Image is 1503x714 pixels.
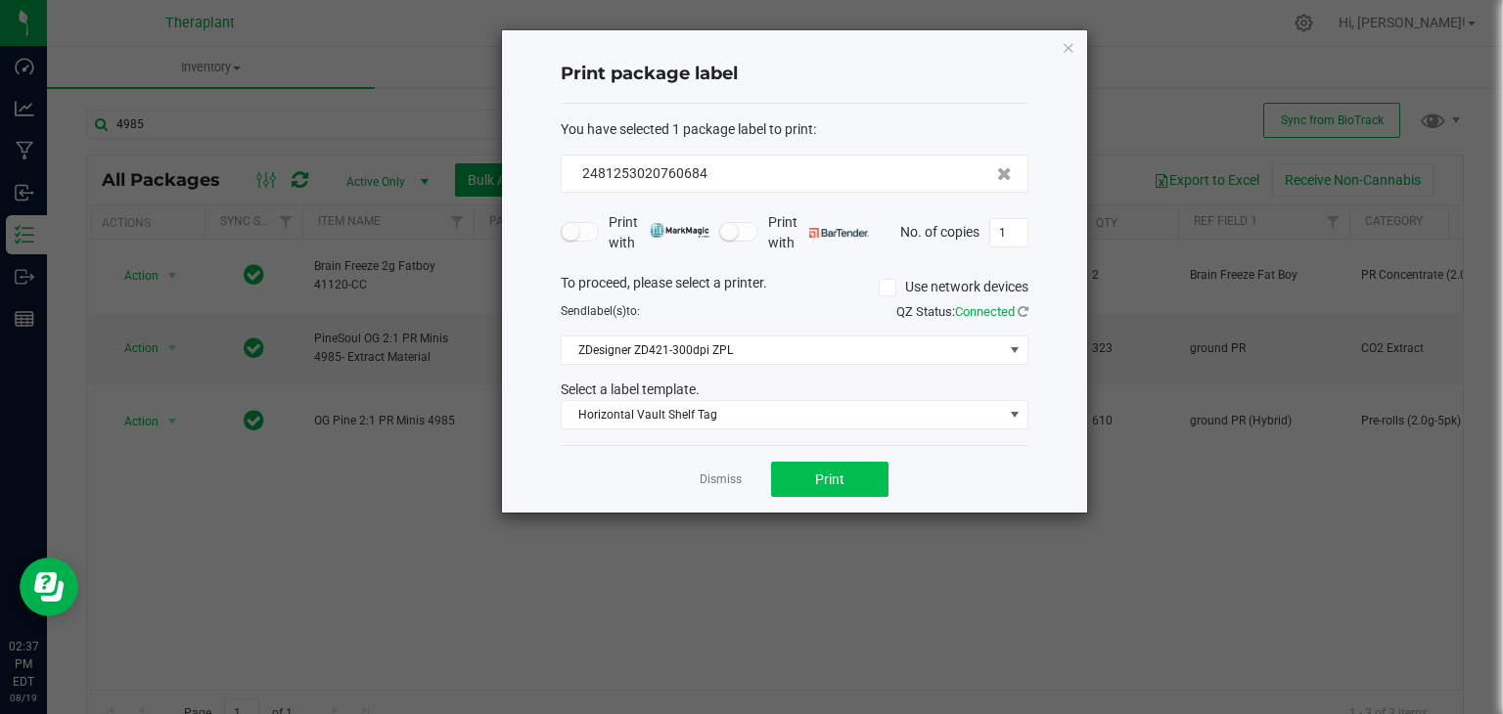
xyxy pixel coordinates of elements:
a: Dismiss [700,471,742,488]
span: 2481253020760684 [582,165,707,181]
span: Print [815,471,844,487]
button: Print [771,462,888,497]
img: mark_magic_cybra.png [650,223,709,238]
span: Horizontal Vault Shelf Tag [562,401,1003,428]
img: bartender.png [809,228,869,238]
h4: Print package label [561,62,1028,87]
span: Send to: [561,304,640,318]
span: No. of copies [900,223,979,239]
span: You have selected 1 package label to print [561,121,813,137]
span: Print with [609,212,709,253]
iframe: Resource center [20,558,78,616]
div: Select a label template. [546,379,1043,400]
span: QZ Status: [896,304,1028,319]
span: Connected [955,304,1015,319]
span: label(s) [587,304,626,318]
span: ZDesigner ZD421-300dpi ZPL [562,336,1003,364]
div: To proceed, please select a printer. [546,273,1043,302]
label: Use network devices [879,277,1028,297]
div: : [561,119,1028,140]
span: Print with [768,212,869,253]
